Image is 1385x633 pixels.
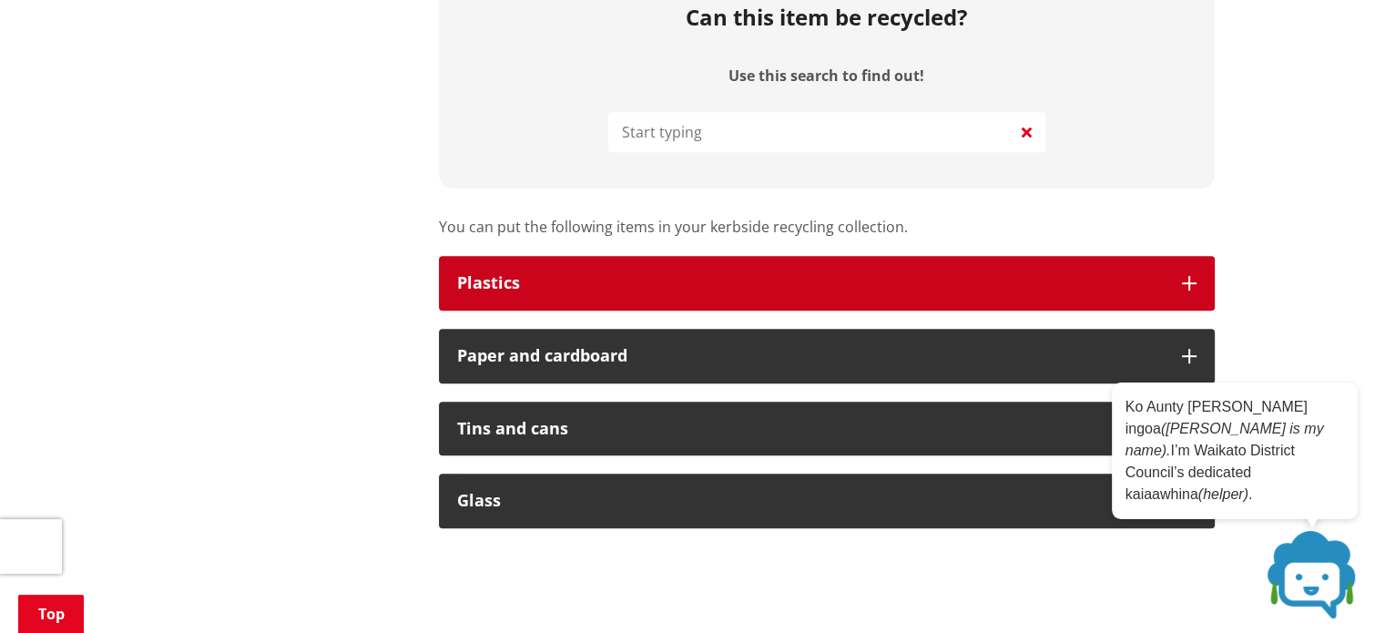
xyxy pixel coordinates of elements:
button: Tins and cans [439,402,1215,456]
em: (helper) [1198,486,1248,502]
div: Plastics [457,274,1164,292]
label: Use this search to find out! [728,67,924,85]
div: Tins and cans [457,420,1164,438]
input: Start typing [608,112,1045,152]
button: Plastics [439,256,1215,311]
p: You can put the following items in your kerbside recycling collection. [439,216,1215,238]
button: Paper and cardboard [439,329,1215,383]
h2: Can this item be recycled? [686,5,967,31]
a: Top [18,595,84,633]
div: Glass [457,492,1164,510]
p: Ko Aunty [PERSON_NAME] ingoa I’m Waikato District Council’s dedicated kaiaawhina . [1125,396,1344,505]
button: Glass [439,474,1215,528]
div: Paper and cardboard [457,347,1164,365]
em: ([PERSON_NAME] is my name). [1125,421,1324,458]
